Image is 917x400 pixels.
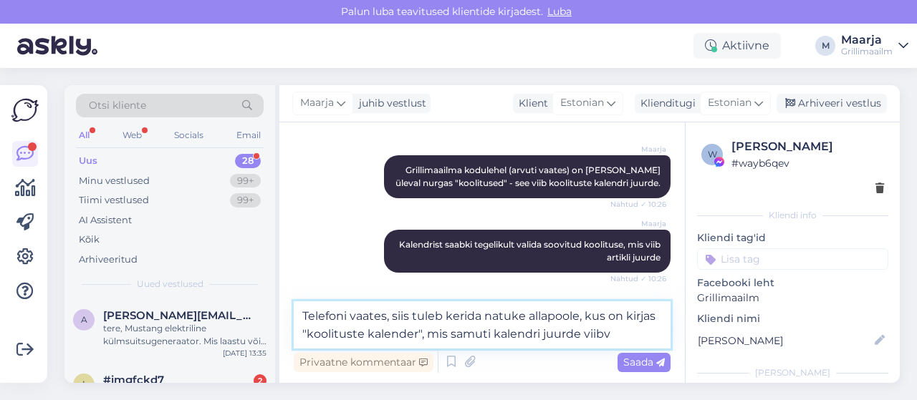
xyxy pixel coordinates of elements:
[815,36,835,56] div: M
[294,353,433,372] div: Privaatne kommentaar
[841,34,908,57] a: MaarjaGrillimaailm
[76,126,92,145] div: All
[103,322,267,348] div: tere, Mustang elektriline külmsuitsugeneraator. Mis laastu või puru vajab? Kaua annab suitsu? Kas...
[230,174,261,188] div: 99+
[513,96,548,111] div: Klient
[623,356,665,369] span: Saada
[137,278,203,291] span: Uued vestlused
[103,374,164,386] span: #imgfckd7
[79,154,97,168] div: Uus
[610,273,666,284] span: Nähtud ✓ 10:26
[300,95,334,111] span: Maarja
[777,94,887,113] div: Arhiveeri vestlus
[697,291,888,306] p: Grillimaailm
[81,314,87,325] span: a
[353,96,426,111] div: juhib vestlust
[708,149,717,160] span: w
[635,96,696,111] div: Klienditugi
[610,199,666,210] span: Nähtud ✓ 10:26
[294,301,671,348] textarea: Telefoni vaates, siis tuleb kerida natuke allapoole, kus on kirjas "koolituste kalender", mis sam...
[120,126,145,145] div: Web
[395,165,663,188] span: Grillimaailma kodulehel (arvuti vaates) on [PERSON_NAME] üleval nurgas "koolitused" - see viib ko...
[693,33,781,59] div: Aktiivne
[89,98,146,113] span: Otsi kliente
[79,253,138,267] div: Arhiveeritud
[79,233,100,247] div: Kõik
[613,144,666,155] span: Maarja
[235,154,261,168] div: 28
[223,348,267,358] div: [DATE] 13:35
[731,138,884,155] div: [PERSON_NAME]
[171,126,206,145] div: Socials
[697,311,888,326] p: Kliendi nimi
[560,95,604,111] span: Estonian
[79,213,132,228] div: AI Assistent
[79,174,150,188] div: Minu vestlused
[11,97,39,124] img: Askly Logo
[613,218,666,229] span: Maarja
[82,379,85,389] span: i
[254,374,267,387] div: 2
[698,333,872,348] input: Lisa nimi
[103,309,252,322] span: andres@lohmus.eu
[543,5,576,18] span: Luba
[697,209,888,222] div: Kliendi info
[697,230,888,245] p: Kliendi tag'id
[841,34,893,46] div: Maarja
[79,193,149,208] div: Tiimi vestlused
[731,155,884,171] div: # wayb6qev
[234,126,264,145] div: Email
[697,275,888,291] p: Facebooki leht
[841,46,893,57] div: Grillimaailm
[708,95,752,111] span: Estonian
[697,248,888,270] input: Lisa tag
[230,193,261,208] div: 99+
[399,239,663,263] span: Kalendrist saabki tegelikult valida soovitud koolituse, mis viib artikli juurde
[697,366,888,379] div: [PERSON_NAME]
